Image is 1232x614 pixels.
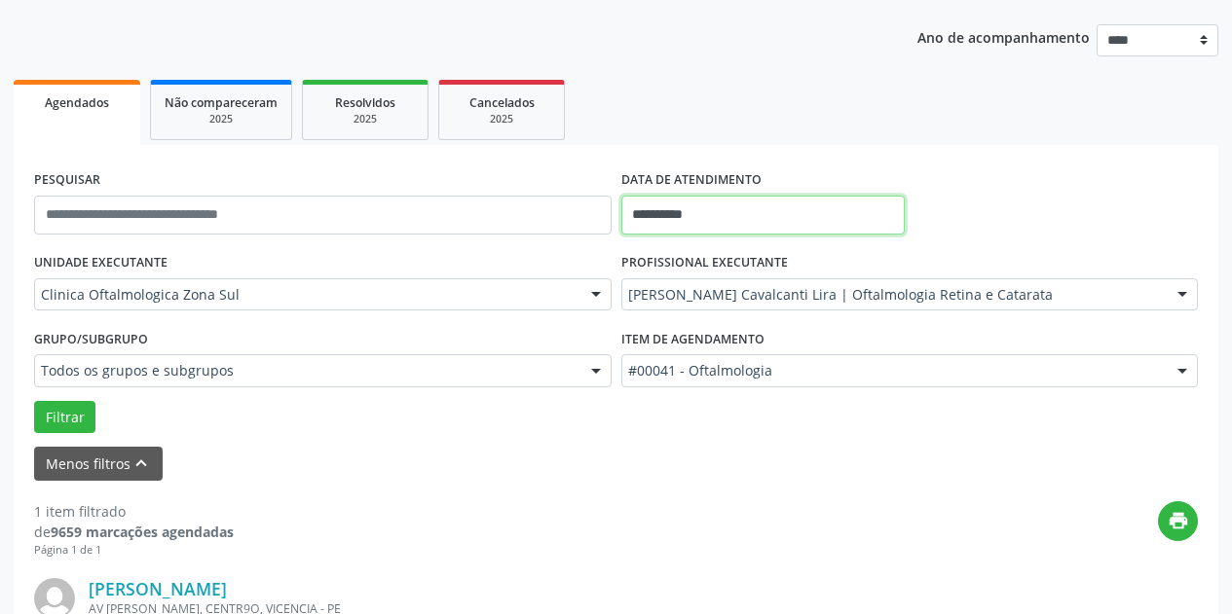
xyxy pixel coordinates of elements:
[165,112,278,126] div: 2025
[453,112,550,126] div: 2025
[621,165,762,196] label: DATA DE ATENDIMENTO
[917,24,1090,49] p: Ano de acompanhamento
[34,522,234,542] div: de
[628,361,1159,380] span: #00041 - Oftalmologia
[51,523,234,541] strong: 9659 marcações agendadas
[1168,510,1189,531] i: print
[628,285,1159,305] span: [PERSON_NAME] Cavalcanti Lira | Oftalmologia Retina e Catarata
[41,285,572,305] span: Clinica Oftalmologica Zona Sul
[335,94,395,111] span: Resolvidos
[45,94,109,111] span: Agendados
[34,165,100,196] label: PESQUISAR
[621,324,765,354] label: Item de agendamento
[34,401,95,434] button: Filtrar
[131,452,152,474] i: keyboard_arrow_up
[469,94,535,111] span: Cancelados
[34,447,163,481] button: Menos filtroskeyboard_arrow_up
[317,112,414,126] div: 2025
[165,94,278,111] span: Não compareceram
[41,361,572,380] span: Todos os grupos e subgrupos
[89,578,227,599] a: [PERSON_NAME]
[34,542,234,559] div: Página 1 de 1
[34,248,168,278] label: UNIDADE EXECUTANTE
[34,501,234,522] div: 1 item filtrado
[621,248,788,278] label: PROFISSIONAL EXECUTANTE
[34,324,148,354] label: Grupo/Subgrupo
[1158,501,1198,541] button: print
